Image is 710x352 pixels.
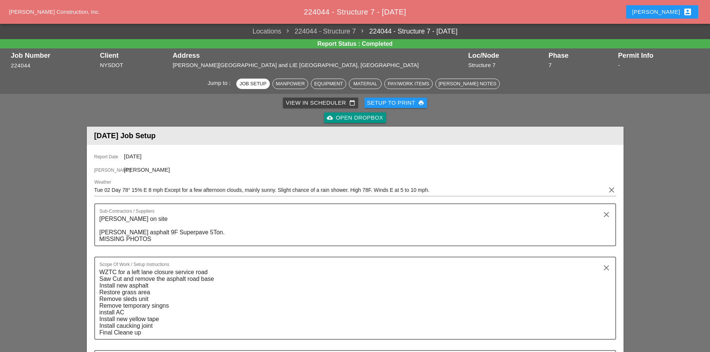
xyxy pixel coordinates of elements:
input: Weather [94,184,606,196]
a: Locations [253,26,281,37]
i: account_box [683,7,692,16]
button: 224044 [11,61,31,70]
div: - [618,61,699,70]
a: Open Dropbox [324,112,386,123]
a: [PERSON_NAME] Construction, Inc. [9,9,100,15]
button: [PERSON_NAME] Notes [435,79,500,89]
i: calendar_today [349,100,355,106]
header: [DATE] Job Setup [87,127,624,145]
textarea: Sub-Contractors / Suppliers [100,213,605,245]
button: [PERSON_NAME] [626,5,698,19]
div: Setup to Print [367,99,425,107]
i: clear [607,185,616,194]
div: View in Scheduler [286,99,355,107]
div: NYSDOT [100,61,169,70]
div: Equipment [314,80,343,88]
i: cloud_upload [327,115,333,121]
div: [PERSON_NAME] Notes [439,80,496,88]
a: 224044 - Structure 7 - [DATE] [356,26,458,37]
button: Manpower [272,79,308,89]
i: print [418,100,424,106]
div: 7 [549,61,614,70]
div: Open Dropbox [327,114,383,122]
div: Address [173,52,464,59]
span: Report Date [94,153,124,160]
button: Setup to Print [364,98,427,108]
span: 224044 - Structure 7 [281,26,356,37]
div: Structure 7 [468,61,545,70]
span: Jump to : [208,80,234,86]
div: Manpower [276,80,305,88]
span: [DATE] [124,153,142,159]
i: clear [602,210,611,219]
span: [PERSON_NAME] [124,167,170,173]
textarea: Scope Of Work / Setup Instructions [100,266,605,339]
div: [PERSON_NAME][GEOGRAPHIC_DATA] and LIE [GEOGRAPHIC_DATA], [GEOGRAPHIC_DATA] [173,61,464,70]
button: Material [349,79,382,89]
div: Job Setup [240,80,266,88]
button: Job Setup [236,79,270,89]
a: View in Scheduler [283,98,358,108]
div: [PERSON_NAME] [632,7,692,16]
span: 224044 - Structure 7 - [DATE] [304,8,406,16]
div: Phase [549,52,614,59]
div: Job Number [11,52,96,59]
button: Pay/Work Items [384,79,432,89]
button: Equipment [311,79,346,89]
div: Loc/Node [468,52,545,59]
i: clear [602,263,611,272]
div: Client [100,52,169,59]
div: Pay/Work Items [388,80,429,88]
div: Material [352,80,378,88]
div: Permit Info [618,52,699,59]
span: [PERSON_NAME] [94,167,124,174]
